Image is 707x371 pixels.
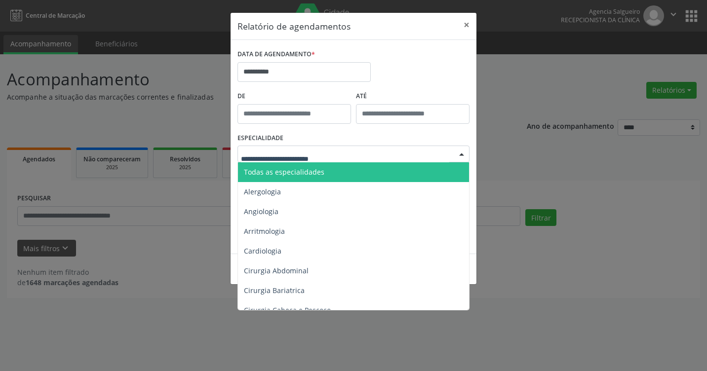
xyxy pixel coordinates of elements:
h5: Relatório de agendamentos [237,20,351,33]
span: Cirurgia Abdominal [244,266,309,275]
label: ESPECIALIDADE [237,131,283,146]
label: ATÉ [356,89,470,104]
label: DATA DE AGENDAMENTO [237,47,315,62]
span: Angiologia [244,207,278,216]
label: De [237,89,351,104]
span: Arritmologia [244,226,285,236]
span: Todas as especialidades [244,167,324,177]
span: Alergologia [244,187,281,196]
span: Cirurgia Bariatrica [244,286,305,295]
button: Close [457,13,476,37]
span: Cirurgia Cabeça e Pescoço [244,305,331,315]
span: Cardiologia [244,246,281,256]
